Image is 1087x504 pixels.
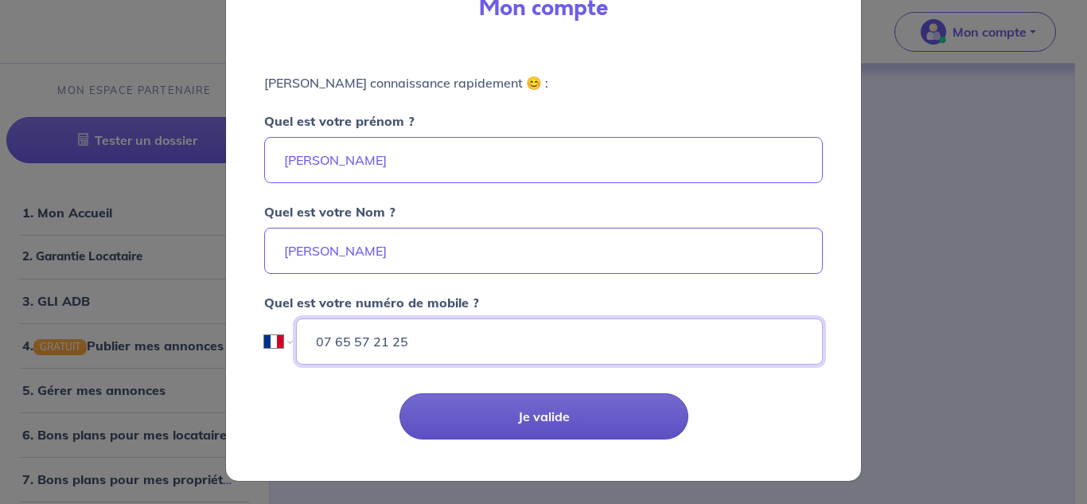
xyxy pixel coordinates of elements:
[264,295,479,311] strong: Quel est votre numéro de mobile ?
[264,113,415,129] strong: Quel est votre prénom ?
[264,137,823,183] input: Ex : Martin
[264,228,823,274] input: Ex : Durand
[296,318,823,365] input: Ex : 06 06 06 06 06
[399,393,688,440] button: Je valide
[264,204,395,220] strong: Quel est votre Nom ?
[264,73,823,92] p: [PERSON_NAME] connaissance rapidement 😊 :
